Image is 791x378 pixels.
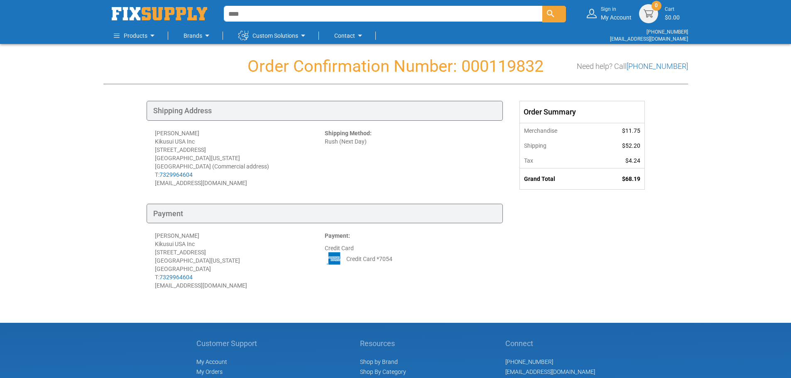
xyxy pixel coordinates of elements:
[524,176,555,182] strong: Grand Total
[196,368,223,375] span: My Orders
[114,27,157,44] a: Products
[610,36,688,42] a: [EMAIL_ADDRESS][DOMAIN_NAME]
[577,62,688,71] h3: Need help? Call
[159,274,193,280] a: 7329964604
[325,232,495,290] div: Credit Card
[103,57,688,76] h1: Order Confirmation Number: 000119832
[184,27,212,44] a: Brands
[505,358,553,365] a: [PHONE_NUMBER]
[625,157,640,164] span: $4.24
[196,358,227,365] span: My Account
[325,129,495,187] div: Rush (Next Day)
[647,29,688,35] a: [PHONE_NUMBER]
[520,153,596,168] th: Tax
[505,339,595,348] h5: Connect
[112,7,207,20] a: store logo
[505,368,595,375] a: [EMAIL_ADDRESS][DOMAIN_NAME]
[622,127,640,134] span: $11.75
[622,142,640,149] span: $52.20
[360,368,406,375] a: Shop By Category
[520,101,644,123] div: Order Summary
[159,171,193,178] a: 7329964604
[238,27,308,44] a: Custom Solutions
[601,6,632,21] div: My Account
[147,204,503,224] div: Payment
[334,27,365,44] a: Contact
[360,358,398,365] a: Shop by Brand
[520,138,596,153] th: Shipping
[360,339,407,348] h5: Resources
[325,252,344,265] img: AE
[601,6,632,13] small: Sign in
[155,129,325,187] div: [PERSON_NAME] Kikusui USA Inc [STREET_ADDRESS] [GEOGRAPHIC_DATA][US_STATE] [GEOGRAPHIC_DATA] (Com...
[112,7,207,20] img: Fix Industrial Supply
[325,232,350,239] strong: Payment:
[655,2,658,9] span: 0
[665,14,680,21] span: $0.00
[520,123,596,138] th: Merchandise
[622,176,640,182] span: $68.19
[147,101,503,121] div: Shipping Address
[627,62,688,71] a: [PHONE_NUMBER]
[196,339,262,348] h5: Customer Support
[665,6,680,13] small: Cart
[346,255,392,263] span: Credit Card *7054
[325,130,372,137] strong: Shipping Method:
[155,232,325,290] div: [PERSON_NAME] Kikusui USA Inc [STREET_ADDRESS] [GEOGRAPHIC_DATA][US_STATE] [GEOGRAPHIC_DATA] T: [...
